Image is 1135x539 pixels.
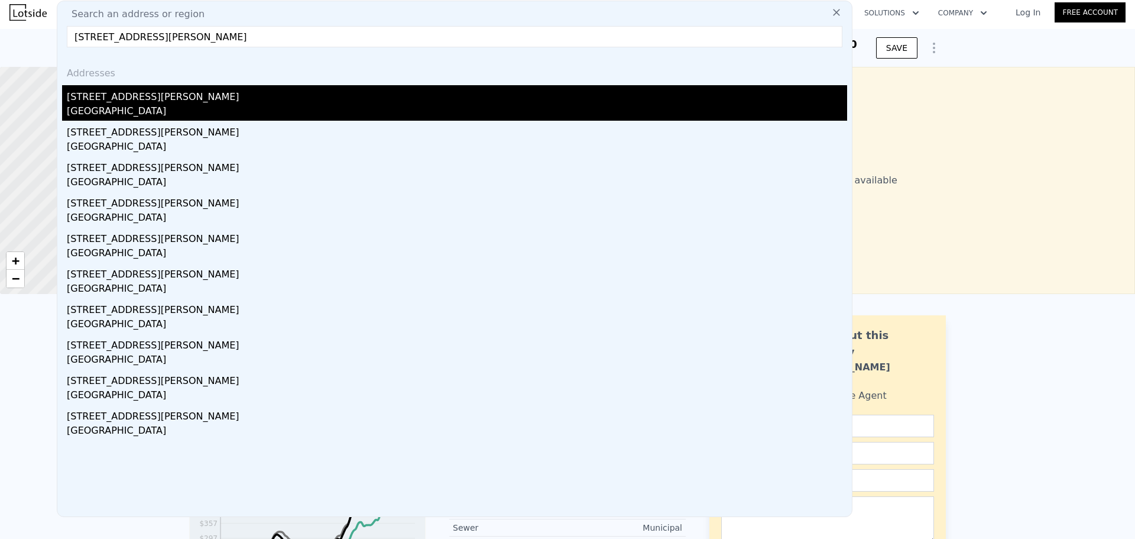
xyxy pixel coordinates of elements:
a: Zoom out [7,270,24,288]
a: Zoom in [7,252,24,270]
a: Log In [1001,7,1055,18]
button: Solutions [855,2,929,24]
div: [GEOGRAPHIC_DATA] [67,104,847,121]
div: [STREET_ADDRESS][PERSON_NAME] [67,263,847,282]
div: Sewer [453,522,567,534]
button: Show Options [922,36,946,60]
div: [STREET_ADDRESS][PERSON_NAME] [67,298,847,317]
div: [PERSON_NAME] Bahadur [802,360,934,389]
button: Company [929,2,997,24]
div: [GEOGRAPHIC_DATA] [67,353,847,369]
div: [STREET_ADDRESS][PERSON_NAME] [67,192,847,211]
div: [GEOGRAPHIC_DATA] [67,388,847,405]
span: Search an address or region [62,7,205,21]
img: Lotside [9,4,47,21]
div: [GEOGRAPHIC_DATA] [67,211,847,227]
div: [GEOGRAPHIC_DATA] [67,246,847,263]
div: [STREET_ADDRESS][PERSON_NAME] [67,227,847,246]
div: [STREET_ADDRESS][PERSON_NAME] [67,405,847,424]
div: [STREET_ADDRESS][PERSON_NAME] [67,369,847,388]
div: Ask about this property [802,327,934,360]
div: [GEOGRAPHIC_DATA] [67,140,847,156]
div: [GEOGRAPHIC_DATA] [67,175,847,192]
div: [STREET_ADDRESS][PERSON_NAME] [67,156,847,175]
span: − [12,271,20,286]
div: [GEOGRAPHIC_DATA] [67,424,847,440]
div: [STREET_ADDRESS][PERSON_NAME] [67,85,847,104]
span: + [12,253,20,268]
div: Municipal [567,522,682,534]
div: Addresses [62,57,847,85]
div: [GEOGRAPHIC_DATA] [67,317,847,334]
a: Free Account [1055,2,1126,22]
button: SAVE [876,37,917,59]
div: [GEOGRAPHIC_DATA] [67,282,847,298]
div: [STREET_ADDRESS][PERSON_NAME] [67,121,847,140]
div: [STREET_ADDRESS][PERSON_NAME] [67,334,847,353]
input: Enter an address, city, region, neighborhood or zip code [67,26,842,47]
tspan: $357 [199,519,218,528]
